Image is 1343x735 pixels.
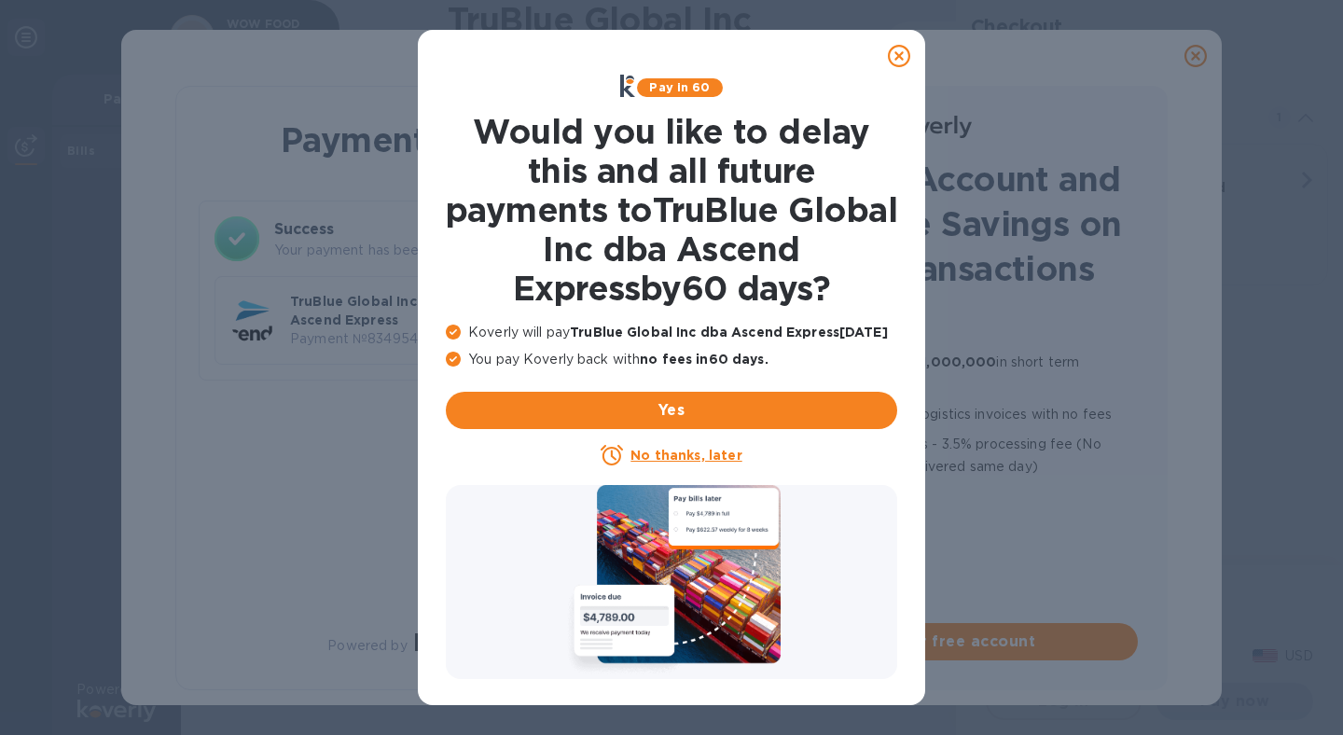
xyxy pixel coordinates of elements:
b: TruBlue Global Inc dba Ascend Express [DATE] [570,325,888,340]
b: Lower fee [755,437,826,451]
p: Quick approval for up to in short term financing [755,351,1138,395]
p: No transaction limit [755,485,1138,507]
span: Yes [461,399,882,422]
u: No thanks, later [630,448,741,463]
p: Powered by [327,636,407,656]
b: Total [496,303,533,318]
h1: Create an Account and Unlock Fee Savings on Future Transactions [727,157,1138,291]
b: No transaction fees [755,325,894,340]
span: Create your free account [742,631,1123,653]
img: Logo [415,633,493,656]
b: $1,000,000 [913,354,996,369]
button: Create your free account [727,623,1138,660]
p: TruBlue Global Inc dba Ascend Express [290,292,489,329]
img: Logo [893,116,972,138]
b: 60 more days to pay [755,407,902,422]
h1: Payment Result [206,117,615,163]
p: You pay Koverly back with [446,350,897,369]
p: all logistics invoices with no fees [755,403,1138,425]
b: no fees in 60 days . [640,352,768,367]
h1: Would you like to delay this and all future payments to TruBlue Global Inc dba Ascend Express by ... [446,112,897,308]
p: Koverly will pay [446,323,897,342]
b: Pay in 60 [649,80,710,94]
p: for Credit cards - 3.5% processing fee (No transaction limit, funds delivered same day) [755,433,1138,478]
p: Your payment has been completed. [274,241,606,260]
p: Payment № 83495453 [290,329,489,349]
h3: Success [274,218,606,241]
p: $1,144.46 [496,320,590,340]
button: Yes [446,392,897,429]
